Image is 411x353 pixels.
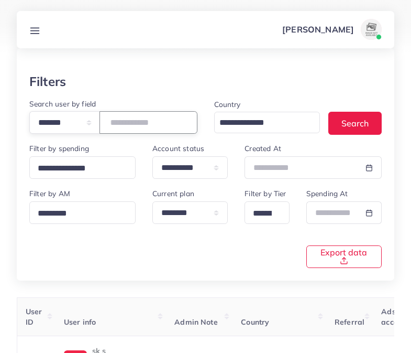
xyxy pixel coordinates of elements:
[328,112,382,134] button: Search
[335,317,364,327] span: Referral
[34,161,122,177] input: Search for option
[29,99,96,109] label: Search user by field
[245,143,281,154] label: Created At
[306,188,348,199] label: Spending At
[152,143,204,154] label: Account status
[276,19,386,40] a: [PERSON_NAME]avatar
[29,201,136,224] div: Search for option
[245,201,290,224] div: Search for option
[216,115,307,131] input: Search for option
[319,248,369,265] span: Export data
[214,112,320,133] div: Search for option
[29,143,89,154] label: Filter by spending
[249,206,276,222] input: Search for option
[361,19,382,40] img: avatar
[29,74,66,89] h3: Filters
[26,307,42,327] span: User ID
[174,317,218,327] span: Admin Note
[214,99,241,110] label: Country
[64,317,96,327] span: User info
[29,188,70,199] label: Filter by AM
[152,188,194,199] label: Current plan
[29,156,136,179] div: Search for option
[34,206,122,222] input: Search for option
[306,245,382,268] button: Export data
[241,317,269,327] span: Country
[282,23,354,36] p: [PERSON_NAME]
[245,188,286,199] label: Filter by Tier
